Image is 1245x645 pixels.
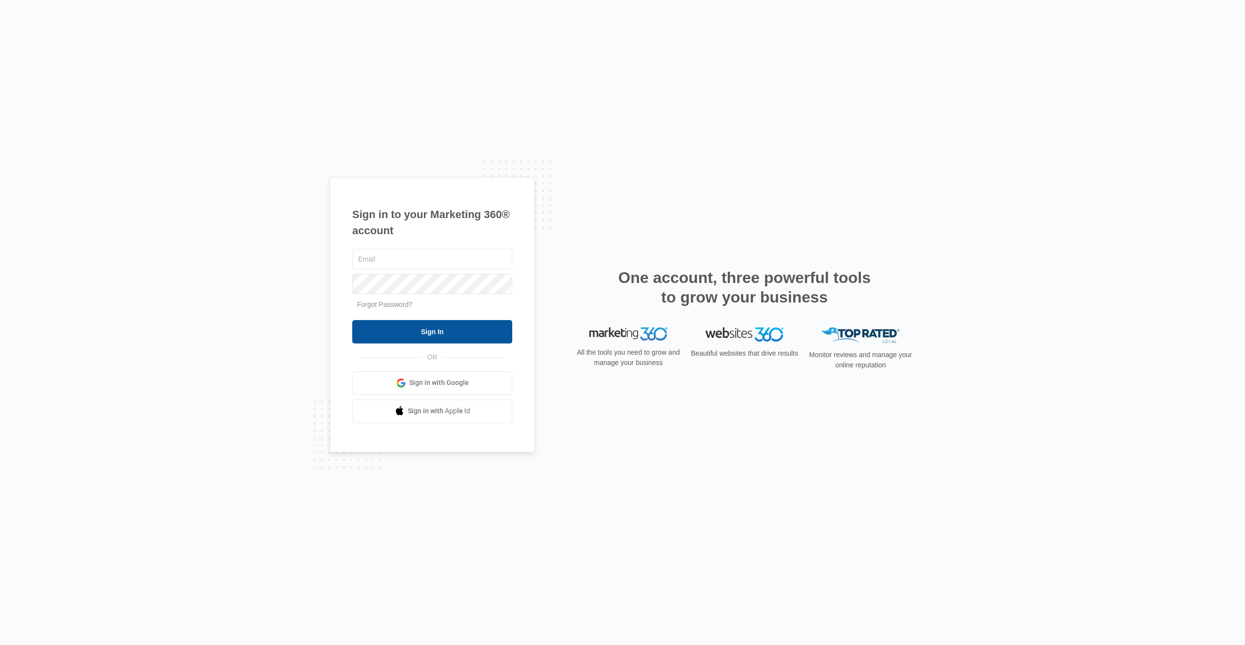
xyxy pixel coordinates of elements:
[589,327,667,341] img: Marketing 360
[690,348,799,359] p: Beautiful websites that drive results
[352,320,512,343] input: Sign In
[408,406,470,416] span: Sign in with Apple Id
[574,347,683,368] p: All the tools you need to grow and manage your business
[352,400,512,423] a: Sign in with Apple Id
[352,249,512,269] input: Email
[806,350,915,370] p: Monitor reviews and manage your online reputation
[352,371,512,395] a: Sign in with Google
[822,327,900,343] img: Top Rated Local
[409,378,469,388] span: Sign in with Google
[421,352,444,363] span: OR
[705,327,783,342] img: Websites 360
[357,301,413,308] a: Forgot Password?
[615,268,874,307] h2: One account, three powerful tools to grow your business
[352,206,512,239] h1: Sign in to your Marketing 360® account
